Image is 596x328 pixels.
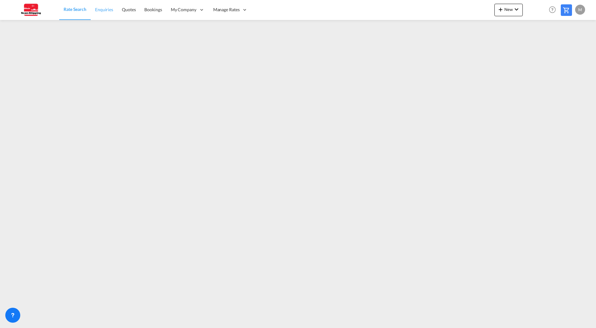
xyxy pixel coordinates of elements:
span: Enquiries [95,7,113,12]
span: Rate Search [64,7,86,12]
span: Help [547,4,558,15]
span: My Company [171,7,196,13]
span: Manage Rates [213,7,240,13]
div: M [575,5,585,15]
md-icon: icon-plus 400-fg [497,6,504,13]
span: Quotes [122,7,136,12]
md-icon: icon-chevron-down [513,6,520,13]
button: icon-plus 400-fgNewicon-chevron-down [494,4,523,16]
span: Bookings [144,7,162,12]
img: 123b615026f311ee80dabbd30bc9e10f.jpg [9,3,51,17]
span: New [497,7,520,12]
div: Help [547,4,561,16]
